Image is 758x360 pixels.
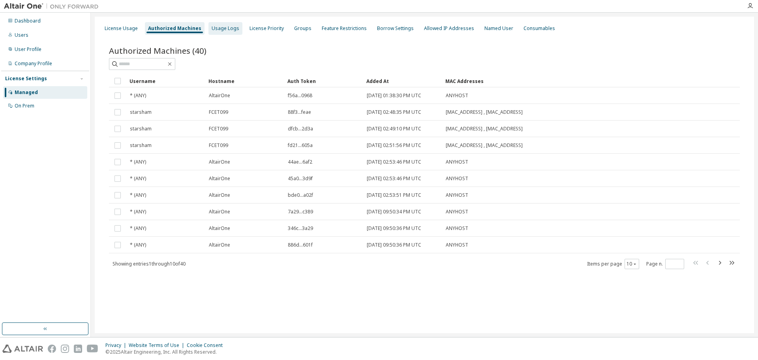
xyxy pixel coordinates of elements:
span: FCET099 [209,142,228,149]
span: [DATE] 01:38:30 PM UTC [367,92,421,99]
span: FCET099 [209,126,228,132]
img: youtube.svg [87,345,98,353]
span: [DATE] 09:50:36 PM UTC [367,242,421,248]
span: AltairOne [209,209,230,215]
span: * (ANY) [130,242,146,248]
div: Users [15,32,28,38]
div: Hostname [208,75,281,87]
span: ANYHOST [446,209,468,215]
span: Items per page [587,259,639,269]
span: ANYHOST [446,242,468,248]
span: [MAC_ADDRESS] , [MAC_ADDRESS] [446,142,523,149]
img: linkedin.svg [74,345,82,353]
div: Company Profile [15,60,52,67]
span: * (ANY) [130,175,146,182]
span: ANYHOST [446,192,468,198]
span: * (ANY) [130,159,146,165]
span: FCET099 [209,109,228,115]
span: [MAC_ADDRESS] , [MAC_ADDRESS] [446,126,523,132]
span: 7a29...c389 [288,209,313,215]
span: starsham [130,109,152,115]
span: [DATE] 02:53:46 PM UTC [367,159,421,165]
span: 45a0...3d9f [288,175,313,182]
div: Borrow Settings [377,25,414,32]
span: AltairOne [209,242,230,248]
span: [DATE] 02:51:56 PM UTC [367,142,421,149]
span: AltairOne [209,175,230,182]
div: License Usage [105,25,138,32]
span: [DATE] 09:50:34 PM UTC [367,209,421,215]
div: Managed [15,89,38,96]
span: ANYHOST [446,92,468,99]
div: Privacy [105,342,129,349]
div: Added At [366,75,439,87]
div: Dashboard [15,18,41,24]
span: f56a...0968 [288,92,312,99]
span: ANYHOST [446,225,468,232]
div: On Prem [15,103,34,109]
span: Showing entries 1 through 10 of 40 [113,260,186,267]
div: Named User [484,25,513,32]
span: ANYHOST [446,175,468,182]
div: Website Terms of Use [129,342,187,349]
span: fd21...605a [288,142,313,149]
span: AltairOne [209,192,230,198]
div: License Priority [250,25,284,32]
span: 346c...3a29 [288,225,313,232]
div: Username [129,75,202,87]
span: 44ae...6af2 [288,159,312,165]
div: Cookie Consent [187,342,227,349]
span: * (ANY) [130,225,146,232]
span: [MAC_ADDRESS] , [MAC_ADDRESS] [446,109,523,115]
div: Groups [294,25,311,32]
div: Feature Restrictions [322,25,367,32]
button: 10 [627,261,637,267]
span: Authorized Machines (40) [109,45,206,56]
div: User Profile [15,46,41,53]
span: [DATE] 02:53:51 PM UTC [367,192,421,198]
span: AltairOne [209,92,230,99]
div: Allowed IP Addresses [424,25,474,32]
img: altair_logo.svg [2,345,43,353]
span: 88f3...feae [288,109,311,115]
div: Usage Logs [212,25,239,32]
div: MAC Addresses [445,75,657,87]
img: Altair One [4,2,103,10]
img: facebook.svg [48,345,56,353]
span: * (ANY) [130,92,146,99]
span: dfcb...2d3a [288,126,313,132]
span: bde0...a02f [288,192,313,198]
div: Auth Token [287,75,360,87]
span: starsham [130,142,152,149]
span: * (ANY) [130,192,146,198]
span: [DATE] 02:49:10 PM UTC [367,126,421,132]
div: Consumables [523,25,555,32]
span: [DATE] 02:53:46 PM UTC [367,175,421,182]
span: * (ANY) [130,209,146,215]
p: © 2025 Altair Engineering, Inc. All Rights Reserved. [105,349,227,355]
span: [DATE] 02:48:35 PM UTC [367,109,421,115]
span: starsham [130,126,152,132]
span: [DATE] 09:50:36 PM UTC [367,225,421,232]
span: ANYHOST [446,159,468,165]
div: Authorized Machines [148,25,201,32]
span: 886d...601f [288,242,313,248]
span: AltairOne [209,159,230,165]
img: instagram.svg [61,345,69,353]
span: AltairOne [209,225,230,232]
span: Page n. [646,259,684,269]
div: License Settings [5,75,47,82]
